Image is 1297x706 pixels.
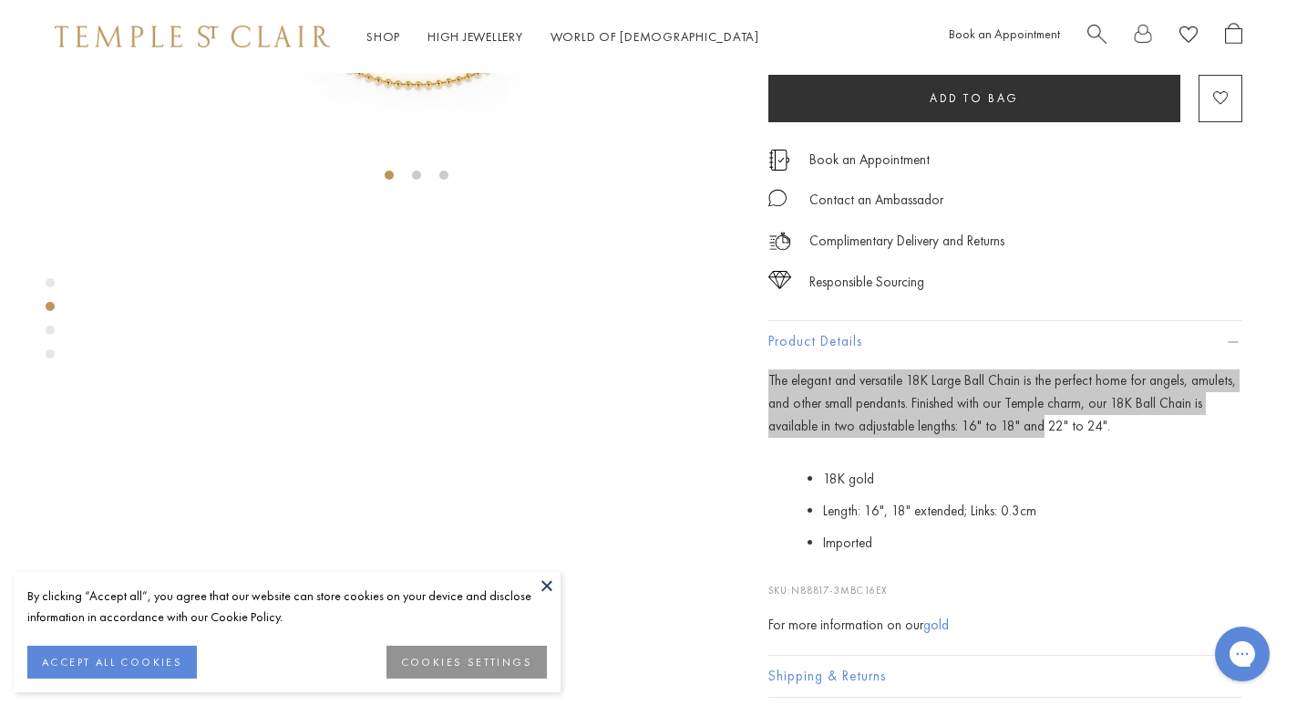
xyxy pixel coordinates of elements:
[768,75,1180,122] button: Add to bag
[551,28,759,45] a: World of [DEMOGRAPHIC_DATA]World of [DEMOGRAPHIC_DATA]
[27,586,547,628] div: By clicking “Accept all”, you agree that our website can store cookies on your device and disclos...
[949,26,1060,42] a: Book an Appointment
[768,150,790,171] img: icon_appointment.svg
[791,584,888,597] span: N88817-3MBC16EX
[55,26,330,47] img: Temple St. Clair
[1206,620,1279,688] iframe: Gorgias live chat messenger
[768,564,1242,598] p: SKU:
[768,615,1242,638] div: For more information on our
[809,151,930,171] a: Book an Appointment
[1087,23,1107,51] a: Search
[823,527,1242,559] li: Imported
[923,616,949,635] a: gold
[809,189,943,212] div: Contact an Ambassador
[366,26,759,48] nav: Main navigation
[366,28,400,45] a: ShopShop
[1179,23,1198,51] a: View Wishlist
[768,230,791,253] img: icon_delivery.svg
[809,271,924,294] div: Responsible Sourcing
[768,657,1242,698] button: Shipping & Returns
[1225,23,1242,51] a: Open Shopping Bag
[823,496,1242,528] li: Length: 16", 18" extended; Links: 0.3cm
[768,322,1242,363] button: Product Details
[768,370,1242,438] p: The elegant and versatile 18K Large Ball Chain is the perfect home for angels, amulets, and other...
[768,271,791,289] img: icon_sourcing.svg
[386,646,547,679] button: COOKIES SETTINGS
[809,230,1004,253] p: Complimentary Delivery and Returns
[823,464,1242,496] li: 18K gold
[46,274,55,373] div: Product gallery navigation
[427,28,523,45] a: High JewelleryHigh Jewellery
[930,91,1019,107] span: Add to bag
[27,646,197,679] button: ACCEPT ALL COOKIES
[768,189,787,207] img: MessageIcon-01_2.svg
